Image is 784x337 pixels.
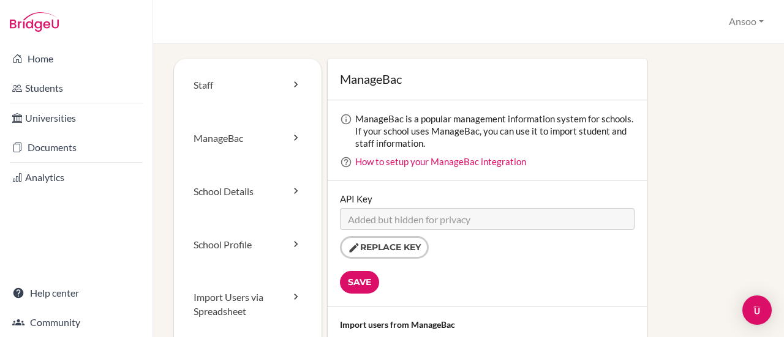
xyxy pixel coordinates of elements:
[340,319,635,331] div: Import users from ManageBac
[340,208,635,230] input: Added but hidden for privacy
[174,112,322,165] a: ManageBac
[2,165,150,190] a: Analytics
[174,165,322,218] a: School Details
[340,236,429,259] button: Replace key
[340,193,372,205] label: API Key
[10,12,59,32] img: Bridge-U
[2,46,150,71] a: Home
[340,71,635,87] h1: ManageBac
[2,106,150,130] a: Universities
[355,156,526,167] a: How to setup your ManageBac integration
[174,218,322,272] a: School Profile
[174,59,322,112] a: Staff
[742,295,772,325] div: Open Intercom Messenger
[723,10,769,33] button: Ansoo
[340,271,379,294] input: Save
[355,113,635,149] div: ManageBac is a popular management information system for schools. If your school uses ManageBac, ...
[2,76,150,100] a: Students
[2,310,150,335] a: Community
[2,135,150,160] a: Documents
[2,281,150,305] a: Help center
